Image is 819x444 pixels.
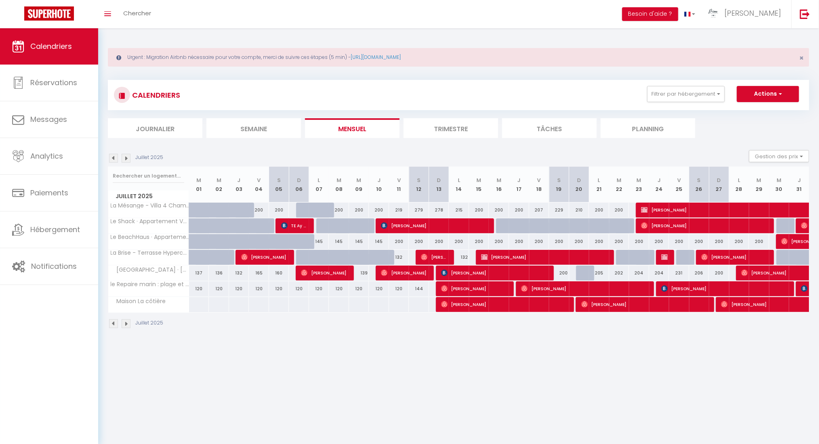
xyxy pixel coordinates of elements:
abbr: D [577,176,581,184]
input: Rechercher un logement... [113,169,184,183]
abbr: V [678,176,681,184]
button: Filtrer par hébergement [647,86,725,102]
abbr: S [697,176,701,184]
img: logout [800,9,810,19]
th: 10 [369,167,389,203]
div: 200 [649,234,670,249]
th: 26 [689,167,710,203]
span: [PERSON_NAME] [441,297,569,312]
div: 200 [629,234,649,249]
div: 200 [469,234,489,249]
button: Gestion des prix [749,150,809,162]
abbr: D [717,176,721,184]
div: 206 [689,266,710,281]
div: 120 [369,281,389,296]
abbr: M [217,176,221,184]
div: 120 [209,281,229,296]
abbr: M [337,176,341,184]
img: ... [707,7,720,19]
th: 14 [449,167,469,203]
div: 202 [609,266,630,281]
div: 200 [669,234,689,249]
span: [PERSON_NAME] [661,249,668,265]
span: Le BeachHaus · Appartement Avec Jardin Proche [GEOGRAPHIC_DATA] [109,234,190,240]
span: [PERSON_NAME] [521,281,649,296]
span: [PERSON_NAME] [725,8,781,18]
div: 136 [209,266,229,281]
span: [PERSON_NAME] [381,265,428,281]
div: 200 [469,203,489,218]
abbr: V [257,176,261,184]
th: 04 [249,167,269,203]
span: Chercher [123,9,151,17]
th: 01 [189,167,209,203]
div: 200 [529,234,550,249]
span: [PERSON_NAME] [581,297,710,312]
div: 200 [549,234,569,249]
th: 28 [729,167,750,203]
span: [PERSON_NAME] [301,265,348,281]
span: Notifications [31,261,77,271]
abbr: L [738,176,741,184]
abbr: L [318,176,320,184]
div: 207 [529,203,550,218]
th: 23 [629,167,649,203]
div: 219 [389,203,409,218]
abbr: V [397,176,401,184]
span: [PERSON_NAME] [701,249,769,265]
th: 30 [769,167,790,203]
th: 11 [389,167,409,203]
div: 145 [349,234,369,249]
abbr: M [757,176,762,184]
span: [PERSON_NAME] [421,249,448,265]
p: Juillet 2025 [135,319,163,327]
abbr: M [617,176,621,184]
div: Urgent : Migration Airbnb nécessaire pour votre compte, merci de suivre ces étapes (5 min) - [108,48,809,67]
th: 09 [349,167,369,203]
div: 200 [709,266,729,281]
abbr: J [518,176,521,184]
li: Mensuel [305,118,400,138]
div: 215 [449,203,469,218]
th: 17 [509,167,529,203]
div: 165 [249,266,269,281]
div: 278 [429,203,449,218]
div: 120 [329,281,349,296]
span: La Brise - Terrasse Hypercentre By [PERSON_NAME] [109,250,190,256]
div: 200 [609,203,630,218]
div: 200 [589,203,609,218]
abbr: J [237,176,240,184]
abbr: D [437,176,441,184]
span: [PERSON_NAME] [381,218,489,233]
abbr: D [297,176,301,184]
th: 31 [789,167,809,203]
div: 120 [269,281,289,296]
th: 12 [409,167,429,203]
abbr: J [377,176,381,184]
span: Messages [30,114,67,124]
img: Super Booking [24,6,74,21]
div: 132 [449,250,469,265]
li: Trimestre [404,118,498,138]
li: Semaine [206,118,301,138]
div: 137 [189,266,209,281]
span: [PERSON_NAME] [441,281,509,296]
span: La Mésange - Villa 4 Chambres By [PERSON_NAME] [109,203,190,209]
div: 200 [369,203,389,218]
span: [PERSON_NAME] [661,281,790,296]
th: 21 [589,167,609,203]
div: 200 [389,234,409,249]
div: 200 [729,234,750,249]
th: 02 [209,167,229,203]
th: 15 [469,167,489,203]
div: 139 [349,266,369,281]
abbr: J [657,176,661,184]
div: 200 [709,234,729,249]
div: 231 [669,266,689,281]
div: 204 [649,266,670,281]
div: 200 [509,203,529,218]
button: Besoin d'aide ? [622,7,678,21]
div: 210 [569,203,590,218]
th: 27 [709,167,729,203]
abbr: M [477,176,482,184]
